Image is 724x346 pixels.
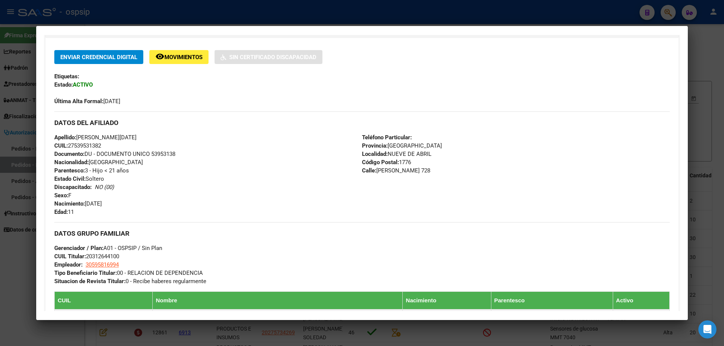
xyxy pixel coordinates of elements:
[403,292,491,309] th: Nacimiento
[54,151,175,157] span: DU - DOCUMENTO UNICO 53953138
[54,270,117,276] strong: Tipo Beneficiario Titular:
[54,50,143,64] button: Enviar Credencial Digital
[698,320,716,338] div: Open Intercom Messenger
[55,292,153,309] th: CUIL
[54,98,103,105] strong: Última Alta Formal:
[54,253,86,260] strong: CUIL Titular:
[54,184,92,191] strong: Discapacitado:
[54,98,120,105] span: [DATE]
[54,81,73,88] strong: Estado:
[86,261,119,268] span: 30595816994
[60,54,137,61] span: Enviar Credencial Digital
[54,134,137,141] span: [PERSON_NAME][DATE]
[54,200,102,207] span: [DATE]
[54,175,104,182] span: Soltero
[54,142,101,149] span: 27539531382
[73,81,93,88] strong: ACTIVO
[54,261,83,268] strong: Empleador:
[54,192,71,199] span: F
[54,278,206,285] span: 0 - Recibe haberes regularmente
[54,278,126,285] strong: Situacion de Revista Titular:
[362,151,388,157] strong: Localidad:
[362,167,376,174] strong: Calle:
[403,309,491,328] td: [DATE]
[54,142,68,149] strong: CUIL:
[491,309,613,328] td: 0 - Titular
[54,159,143,166] span: [GEOGRAPHIC_DATA]
[362,159,411,166] span: 1776
[215,50,322,64] button: Sin Certificado Discapacidad
[54,209,74,215] span: 11
[164,54,202,61] span: Movimientos
[54,167,129,174] span: 3 - Hijo < 21 años
[54,270,203,276] span: 00 - RELACION DE DEPENDENCIA
[95,184,114,191] i: NO (00)
[362,151,431,157] span: NUEVE DE ABRIL
[362,142,442,149] span: [GEOGRAPHIC_DATA]
[54,245,162,251] span: A01 - OSPSIP / Sin Plan
[54,73,79,80] strong: Etiquetas:
[362,142,388,149] strong: Provincia:
[54,229,670,238] h3: DATOS GRUPO FAMILIAR
[54,245,103,251] strong: Gerenciador / Plan:
[54,209,68,215] strong: Edad:
[153,309,403,328] td: [PERSON_NAME]
[54,200,85,207] strong: Nacimiento:
[54,167,85,174] strong: Parentesco:
[54,175,86,182] strong: Estado Civil:
[149,50,209,64] button: Movimientos
[54,159,89,166] strong: Nacionalidad:
[54,119,670,127] h3: DATOS DEL AFILIADO
[362,159,399,166] strong: Código Postal:
[54,192,68,199] strong: Sexo:
[155,52,164,61] mat-icon: remove_red_eye
[229,54,316,61] span: Sin Certificado Discapacidad
[54,134,76,141] strong: Apellido:
[54,253,119,260] span: 20312644100
[362,134,412,141] strong: Teléfono Particular:
[153,292,403,309] th: Nombre
[362,167,430,174] span: [PERSON_NAME] 728
[613,292,669,309] th: Activo
[491,292,613,309] th: Parentesco
[54,151,84,157] strong: Documento:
